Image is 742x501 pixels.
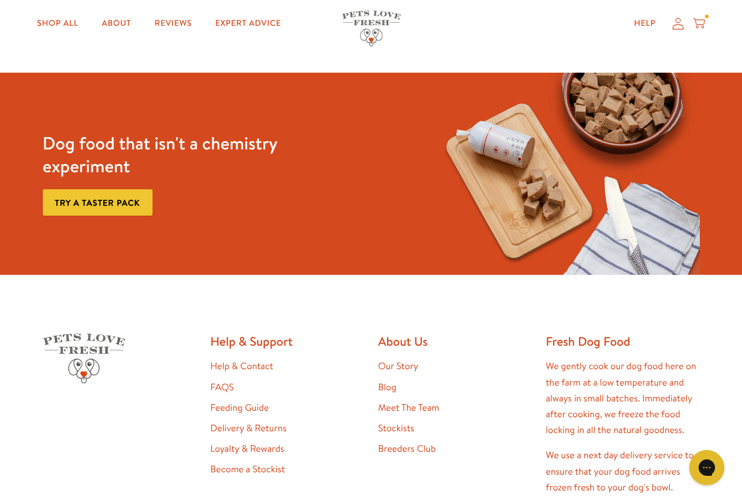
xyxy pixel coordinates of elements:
[378,422,415,435] a: Stockists
[211,381,234,394] a: FAQS
[211,401,269,414] a: Feeding Guide
[546,333,700,349] h2: Fresh Dog Food
[43,189,153,216] a: Try a taster pack
[342,11,401,46] img: Pets Love Fresh
[211,422,287,435] a: Delivery & Returns
[145,12,201,35] a: Reviews
[378,333,532,349] h2: About Us
[378,360,419,373] a: Our Story
[211,463,285,476] a: Become a Stockist
[546,359,700,438] p: We gently cook our dog food here on the farm at a low temperature and always in small batches. Im...
[43,333,125,383] img: Pets Love Fresh
[211,333,364,349] h2: Help & Support
[431,73,699,275] img: Fussy
[28,12,87,35] a: Shop All
[206,12,290,35] a: Expert Advice
[92,12,140,35] a: About
[211,442,284,455] a: Loyalty & Rewards
[625,12,665,35] a: Help
[43,132,311,178] h3: Dog food that isn't a chemistry experiment
[378,381,397,394] a: Blog
[546,448,700,496] p: We use a next day delivery service to ensure that your dog food arrives frozen fresh to your dog'...
[378,401,439,414] a: Meet The Team
[378,442,436,455] a: Breeders Club
[211,360,273,373] a: Help & Contact
[683,446,730,489] iframe: Gorgias live chat messenger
